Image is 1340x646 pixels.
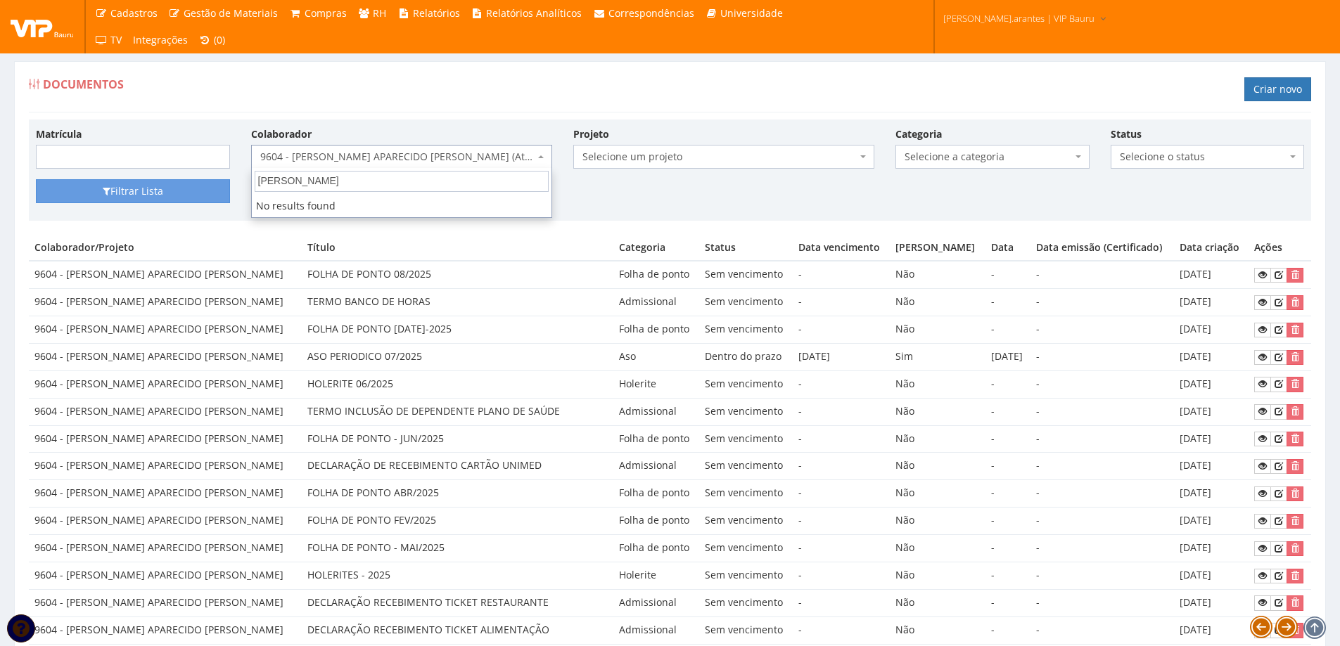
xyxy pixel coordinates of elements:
[793,316,890,344] td: -
[985,562,1030,589] td: -
[793,370,890,398] td: -
[110,33,122,46] span: TV
[36,127,82,141] label: Matrícula
[1174,425,1249,453] td: [DATE]
[252,195,551,217] li: No results found
[613,343,699,370] td: Aso
[29,480,302,508] td: 9604 - [PERSON_NAME] APARECIDO [PERSON_NAME]
[1174,480,1249,508] td: [DATE]
[720,6,783,20] span: Universidade
[29,261,302,288] td: 9604 - [PERSON_NAME] APARECIDO [PERSON_NAME]
[302,316,613,344] td: FOLHA DE PONTO [DATE]-2025
[890,589,985,616] td: Não
[302,398,613,425] td: TERMO INCLUSÃO DE DEPENDENTE PLANO DE SAÚDE
[890,370,985,398] td: Não
[613,616,699,644] td: Admissional
[793,261,890,288] td: -
[302,480,613,508] td: FOLHA DE PONTO ABR/2025
[1174,235,1249,261] th: Data criação
[699,616,793,644] td: Sem vencimento
[486,6,582,20] span: Relatórios Analíticos
[302,562,613,589] td: HOLERITES - 2025
[613,289,699,316] td: Admissional
[1174,562,1249,589] td: [DATE]
[1174,316,1249,344] td: [DATE]
[1030,370,1174,398] td: -
[43,77,124,92] span: Documentos
[895,145,1090,169] span: Selecione a categoria
[1030,508,1174,535] td: -
[302,508,613,535] td: FOLHA DE PONTO FEV/2025
[302,589,613,616] td: DECLARAÇÃO RECEBIMENTO TICKET RESTAURANTE
[302,235,613,261] th: Título
[1174,589,1249,616] td: [DATE]
[573,127,609,141] label: Projeto
[608,6,694,20] span: Correspondências
[305,6,347,20] span: Compras
[133,33,188,46] span: Integrações
[890,453,985,480] td: Não
[793,508,890,535] td: -
[613,316,699,344] td: Folha de ponto
[699,562,793,589] td: Sem vencimento
[582,150,857,164] span: Selecione um projeto
[29,370,302,398] td: 9604 - [PERSON_NAME] APARECIDO [PERSON_NAME]
[890,289,985,316] td: Não
[985,535,1030,562] td: -
[890,508,985,535] td: Não
[890,235,985,261] th: [PERSON_NAME]
[29,616,302,644] td: 9604 - [PERSON_NAME] APARECIDO [PERSON_NAME]
[699,480,793,508] td: Sem vencimento
[699,425,793,453] td: Sem vencimento
[1174,370,1249,398] td: [DATE]
[1174,398,1249,425] td: [DATE]
[793,398,890,425] td: -
[943,11,1095,25] span: [PERSON_NAME].arantes | VIP Bauru
[985,589,1030,616] td: -
[613,235,699,261] th: Categoria
[302,535,613,562] td: FOLHA DE PONTO - MAI/2025
[793,289,890,316] td: -
[699,235,793,261] th: Status
[895,127,942,141] label: Categoria
[985,616,1030,644] td: -
[29,508,302,535] td: 9604 - [PERSON_NAME] APARECIDO [PERSON_NAME]
[1030,425,1174,453] td: -
[613,535,699,562] td: Folha de ponto
[29,235,302,261] th: Colaborador/Projeto
[1030,343,1174,370] td: -
[985,453,1030,480] td: -
[29,398,302,425] td: 9604 - [PERSON_NAME] APARECIDO [PERSON_NAME]
[36,179,230,203] button: Filtrar Lista
[573,145,874,169] span: Selecione um projeto
[1030,562,1174,589] td: -
[29,453,302,480] td: 9604 - [PERSON_NAME] APARECIDO [PERSON_NAME]
[1030,480,1174,508] td: -
[1174,453,1249,480] td: [DATE]
[985,370,1030,398] td: -
[29,425,302,453] td: 9604 - [PERSON_NAME] APARECIDO [PERSON_NAME]
[302,370,613,398] td: HOLERITE 06/2025
[905,150,1072,164] span: Selecione a categoria
[890,343,985,370] td: Sim
[793,562,890,589] td: -
[1120,150,1287,164] span: Selecione o status
[699,535,793,562] td: Sem vencimento
[1174,261,1249,288] td: [DATE]
[89,27,127,53] a: TV
[1030,535,1174,562] td: -
[793,343,890,370] td: [DATE]
[699,508,793,535] td: Sem vencimento
[985,398,1030,425] td: -
[985,261,1030,288] td: -
[699,261,793,288] td: Sem vencimento
[1030,316,1174,344] td: -
[184,6,278,20] span: Gestão de Materiais
[1174,343,1249,370] td: [DATE]
[793,235,890,261] th: Data vencimento
[1030,235,1174,261] th: Data emissão (Certificado)
[613,508,699,535] td: Folha de ponto
[1174,535,1249,562] td: [DATE]
[890,398,985,425] td: Não
[699,589,793,616] td: Sem vencimento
